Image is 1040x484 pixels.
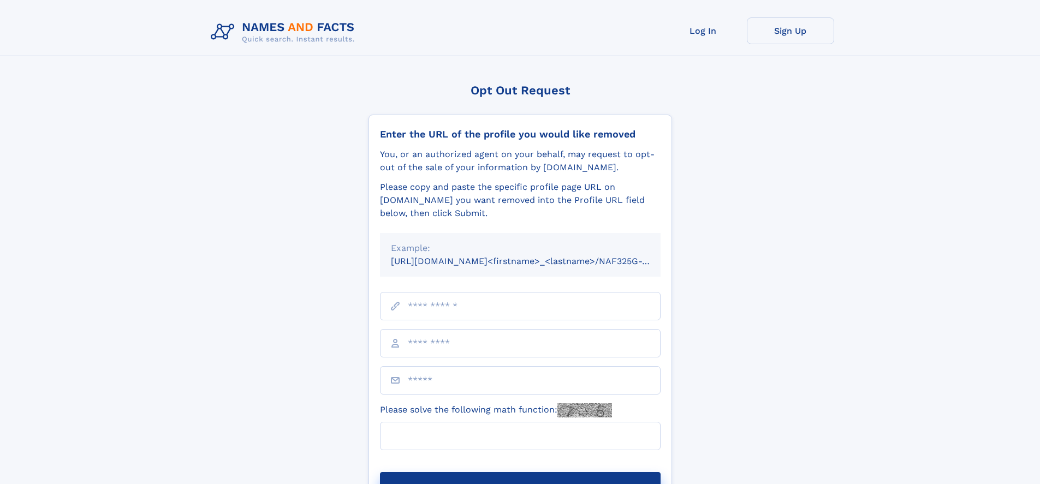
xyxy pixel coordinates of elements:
[659,17,747,44] a: Log In
[380,128,661,140] div: Enter the URL of the profile you would like removed
[369,83,672,97] div: Opt Out Request
[380,181,661,220] div: Please copy and paste the specific profile page URL on [DOMAIN_NAME] you want removed into the Pr...
[380,403,612,417] label: Please solve the following math function:
[747,17,834,44] a: Sign Up
[380,148,661,174] div: You, or an authorized agent on your behalf, may request to opt-out of the sale of your informatio...
[391,242,650,255] div: Example:
[206,17,364,47] img: Logo Names and Facts
[391,256,681,266] small: [URL][DOMAIN_NAME]<firstname>_<lastname>/NAF325G-xxxxxxxx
